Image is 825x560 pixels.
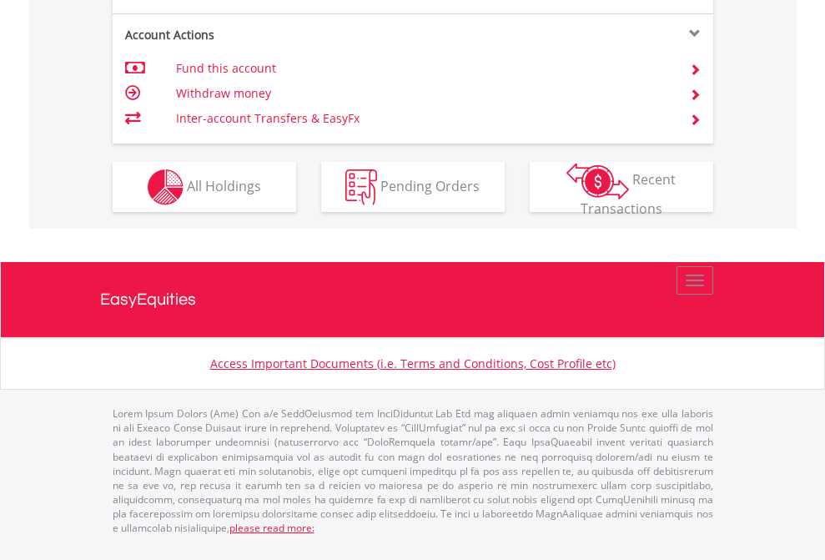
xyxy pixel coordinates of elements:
[113,406,713,535] p: Lorem Ipsum Dolors (Ame) Con a/e SeddOeiusmod tem InciDiduntut Lab Etd mag aliquaen admin veniamq...
[113,27,413,43] div: Account Actions
[380,176,480,194] span: Pending Orders
[345,169,377,205] img: pending_instructions-wht.png
[187,176,261,194] span: All Holdings
[176,106,669,131] td: Inter-account Transfers & EasyFx
[148,169,184,205] img: holdings-wht.png
[321,162,505,212] button: Pending Orders
[100,262,726,337] a: EasyEquities
[210,356,616,371] a: Access Important Documents (i.e. Terms and Conditions, Cost Profile etc)
[229,521,314,535] a: please read more:
[530,162,713,212] button: Recent Transactions
[566,163,629,199] img: transactions-zar-wht.png
[113,162,296,212] button: All Holdings
[176,81,669,106] td: Withdraw money
[176,56,669,81] td: Fund this account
